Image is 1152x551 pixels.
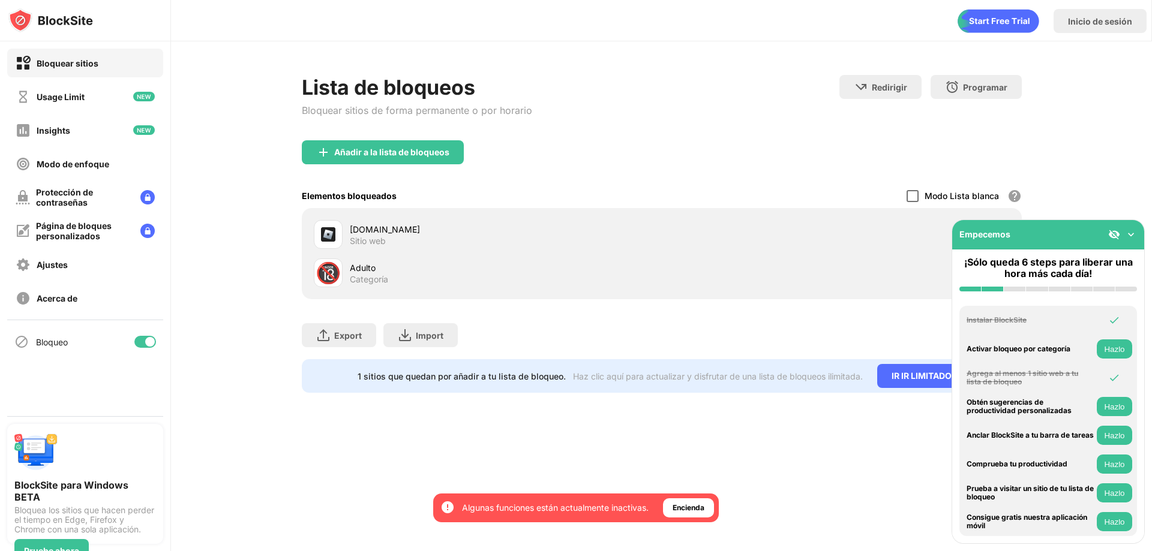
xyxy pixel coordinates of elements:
img: new-icon.svg [133,125,155,135]
div: ¡Sólo queda 6 steps para liberar una hora más cada día! [959,257,1137,279]
div: Algunas funciones están actualmente inactivas. [462,502,649,514]
div: Modo de enfoque [37,159,109,169]
img: logo-blocksite.svg [8,8,93,32]
img: block-on.svg [16,56,31,71]
div: BlockSite para Windows BETA [14,479,156,503]
div: Añadir a la lista de bloqueos [334,147,449,157]
button: Hazlo [1097,512,1132,531]
div: Consigue gratis nuestra aplicación móvil [967,513,1094,531]
img: lock-menu.svg [140,190,155,204]
img: password-protection-off.svg [16,190,30,204]
div: 1 sitios que quedan por añadir a tu lista de bloqueo. [358,371,566,381]
div: Usage Limit [37,92,85,102]
div: 🔞 [316,261,341,285]
div: Bloqueo [36,337,68,347]
div: Protección de contraseñas [36,187,131,207]
button: Hazlo [1097,483,1132,502]
div: Anclar BlockSite a tu barra de tareas [967,431,1094,439]
div: Sitio web [350,236,386,246]
img: lock-menu.svg [140,224,155,238]
div: Redirigir [872,82,907,92]
div: Insights [37,125,70,136]
div: Página de bloques personalizados [36,221,131,241]
div: Agrega al menos 1 sitio web a tu lista de bloqueo [967,369,1094,387]
div: Instalar BlockSite [967,316,1094,324]
img: omni-check.svg [1108,372,1120,384]
div: Adulto [350,261,662,274]
img: blocking-icon.svg [14,335,29,349]
div: Acerca de [37,293,77,303]
div: Haz clic aquí para actualizar y disfrutar de una lista de bloqueos ilimitada. [573,371,863,381]
img: push-desktop.svg [14,431,58,474]
img: error-circle-white.svg [440,500,455,514]
div: IR IR LIMITADO [877,364,966,388]
button: Hazlo [1097,397,1132,416]
div: Modo Lista blanca [925,191,999,201]
img: omni-check.svg [1108,314,1120,326]
div: Inicio de sesión [1068,16,1132,26]
div: Programar [963,82,1007,92]
div: Comprueba tu productividad [967,460,1094,468]
button: Hazlo [1097,426,1132,445]
div: [DOMAIN_NAME] [350,223,662,236]
img: new-icon.svg [133,92,155,101]
img: time-usage-off.svg [16,89,31,104]
div: Bloquear sitios [37,58,98,68]
div: Empecemos [959,229,1010,239]
img: eye-not-visible.svg [1108,228,1120,240]
div: Categoría [350,274,388,285]
div: Bloquear sitios de forma permanente o por horario [302,104,532,116]
button: Hazlo [1097,339,1132,359]
img: insights-off.svg [16,123,31,138]
img: settings-off.svg [16,257,31,272]
div: Ajustes [37,260,68,270]
div: animation [958,9,1039,33]
div: Export [334,330,362,341]
img: favicons [321,227,335,242]
div: Obtén sugerencias de productividad personalizadas [967,398,1094,415]
div: Bloquea los sitios que hacen perder el tiempo en Edge, Firefox y Chrome con una sola aplicación. [14,505,156,534]
img: about-off.svg [16,291,31,306]
div: Import [416,330,443,341]
button: Hazlo [1097,454,1132,474]
div: Elementos bloqueados [302,191,397,201]
img: focus-off.svg [16,156,31,171]
img: omni-setup-toggle.svg [1125,228,1137,240]
div: Lista de bloqueos [302,75,532,100]
div: Encienda [673,502,704,514]
img: customize-block-page-off.svg [16,224,30,238]
div: Activar bloqueo por categoría [967,345,1094,353]
div: Prueba a visitar un sitio de tu lista de bloqueo [967,484,1094,502]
